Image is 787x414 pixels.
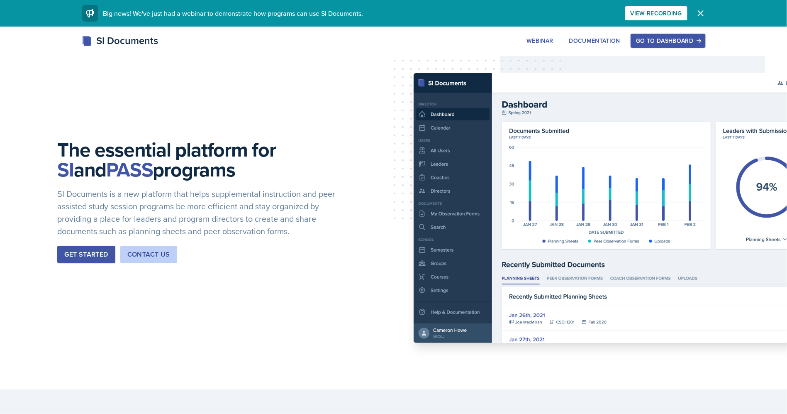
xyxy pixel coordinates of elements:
[625,6,687,20] button: View Recording
[569,37,621,44] div: Documentation
[631,10,682,17] div: View Recording
[636,37,700,44] div: Go to Dashboard
[564,34,626,48] button: Documentation
[526,37,553,44] div: Webinar
[103,9,363,18] span: Big news! We've just had a webinar to demonstrate how programs can use SI Documents.
[127,250,170,260] div: Contact Us
[521,34,558,48] button: Webinar
[631,34,705,48] button: Go to Dashboard
[120,246,177,263] button: Contact Us
[57,246,115,263] button: Get Started
[82,33,158,48] div: SI Documents
[64,250,108,260] div: Get Started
